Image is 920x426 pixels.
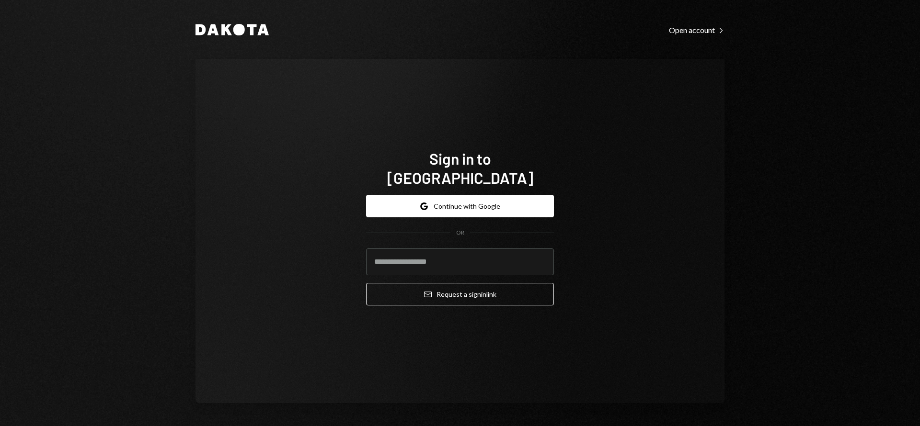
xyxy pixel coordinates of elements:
[669,25,724,35] div: Open account
[366,149,554,187] h1: Sign in to [GEOGRAPHIC_DATA]
[366,195,554,217] button: Continue with Google
[366,283,554,305] button: Request a signinlink
[456,229,464,237] div: OR
[669,24,724,35] a: Open account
